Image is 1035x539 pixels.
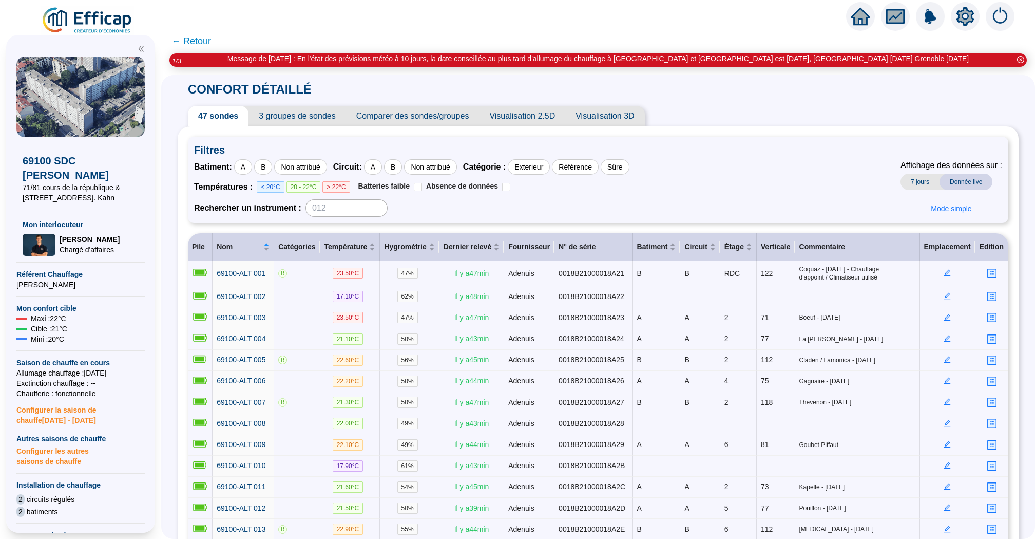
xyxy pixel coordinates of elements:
span: Visualisation 2.5D [479,106,565,126]
span: Coquaz - [DATE] - Chauffage d'appoint / Climatiseur utilisé [799,265,915,282]
span: Pouillon - [DATE] [799,504,915,512]
span: 61 % [397,460,418,472]
td: Adenuis [504,392,554,413]
span: 81 [761,440,769,449]
span: 54 % [397,481,418,493]
span: A [637,440,642,449]
span: [PERSON_NAME] [16,280,145,290]
span: Thevenon - [DATE] [799,398,915,406]
span: 73 [761,482,769,491]
td: Adenuis [504,307,554,328]
span: Il y a 47 min [454,269,489,277]
span: 77 [761,334,769,343]
span: B [637,398,642,406]
th: Commentaire [795,233,920,261]
span: 69100-ALT 005 [217,356,265,364]
a: 69100-ALT 013 [217,524,265,535]
td: Adenuis [504,413,554,434]
span: Il y a 45 min [454,482,489,491]
td: Adenuis [504,286,554,307]
span: B [637,356,642,364]
span: profile [987,312,997,323]
span: A [684,313,689,322]
span: 71/81 cours de la république & [STREET_ADDRESS]. Kahn [23,182,139,203]
span: 69100-ALT 007 [217,398,265,406]
span: 21.50 °C [333,503,363,514]
div: Message de [DATE] : En l'état des prévisions météo à 10 jours, la date conseillée au plus tard d'... [227,53,969,64]
a: 69100-ALT 001 [217,268,265,279]
span: fund [886,7,905,26]
span: 69100-ALT 011 [217,482,265,491]
span: Il y a 48 min [454,292,489,301]
span: A [684,482,689,491]
a: 69100-ALT 003 [217,312,265,323]
span: Batiment : [194,161,232,173]
div: B [254,159,272,175]
img: alerts [986,2,1014,31]
span: 21.60 °C [333,481,363,493]
span: Chargé d'affaires [60,245,120,255]
span: R [278,525,287,534]
span: 3 groupes de sondes [248,106,346,126]
span: edit [944,314,951,321]
span: 2 [724,356,729,364]
span: 2 [16,507,25,517]
span: 4 [724,377,729,385]
th: Emplacement [920,233,975,261]
span: 47 sondes [188,106,248,126]
span: 0018B21000018A2E [559,525,625,533]
span: 23.50 °C [333,312,363,323]
span: profile [987,482,997,492]
span: 50 % [397,376,418,387]
span: 20 - 22°C [286,181,321,193]
span: B [684,269,689,277]
a: 69100-ALT 012 [217,503,265,514]
div: A [234,159,252,175]
span: 17.10 °C [333,291,363,302]
span: edit [944,462,951,469]
span: 0018B21000018A23 [559,313,624,322]
img: Chargé d'affaires [23,234,55,256]
span: Autres saisons de chauffe [16,434,145,444]
span: Catégorie : [463,161,506,173]
span: Circuit [684,241,707,252]
span: 0018B21000018A2B [559,461,625,470]
span: Il y a 47 min [454,313,489,322]
span: 2 [724,313,729,322]
span: A [637,313,642,322]
span: Étage [724,241,744,252]
th: N° de série [554,233,632,261]
i: 1 / 3 [172,57,181,65]
span: batiments [27,507,58,517]
span: 22.10 °C [333,439,363,451]
span: > 22°C [322,181,350,193]
span: Cible : 21 °C [31,324,67,334]
span: double-left [138,45,145,52]
span: B [637,525,642,533]
span: Batteries faible [358,182,410,190]
td: Adenuis [504,261,554,286]
span: 23.50 °C [333,268,363,279]
div: Exterieur [508,159,550,175]
div: A [364,159,382,175]
td: Adenuis [504,350,554,371]
span: 50 % [397,333,418,345]
span: 47 % [397,312,418,323]
a: 69100-ALT 007 [217,397,265,408]
th: Étage [720,233,757,261]
span: Donnée live [940,174,992,190]
span: Il y a 44 min [454,440,489,449]
th: Température [320,233,380,261]
span: RDC [724,269,740,277]
span: A [684,504,689,512]
span: Il y a 44 min [454,525,489,533]
div: Non attribué [274,159,327,175]
a: 69100-ALT 004 [217,333,265,344]
span: 22.90 °C [333,524,363,535]
span: 122 [761,269,773,277]
span: La [PERSON_NAME] - [DATE] [799,335,915,343]
div: Sûre [601,159,629,175]
span: 0018B21000018A29 [559,440,624,449]
a: 69100-ALT 002 [217,291,265,302]
span: A [637,482,642,491]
